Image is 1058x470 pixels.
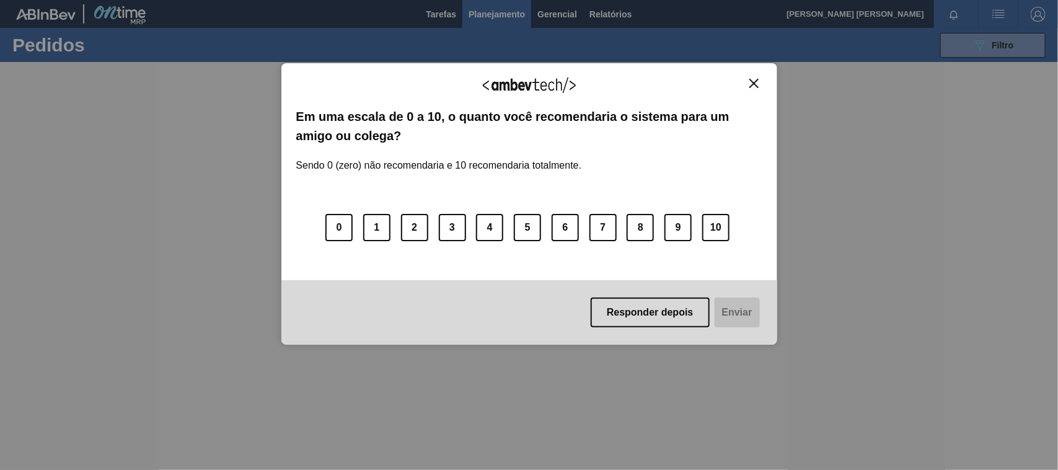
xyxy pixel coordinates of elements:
button: 5 [514,214,541,241]
img: Close [749,79,759,88]
button: 10 [702,214,730,241]
img: Logo Ambevtech [483,78,576,93]
button: 6 [552,214,579,241]
button: 9 [664,214,692,241]
button: 2 [401,214,428,241]
button: 1 [363,214,390,241]
button: 0 [325,214,353,241]
label: Em uma escala de 0 a 10, o quanto você recomendaria o sistema para um amigo ou colega? [296,107,762,145]
button: Responder depois [591,298,710,327]
button: 7 [589,214,617,241]
button: 4 [476,214,503,241]
button: Close [746,78,762,89]
button: 8 [627,214,654,241]
label: Sendo 0 (zero) não recomendaria e 10 recomendaria totalmente. [296,145,582,171]
button: 3 [439,214,466,241]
